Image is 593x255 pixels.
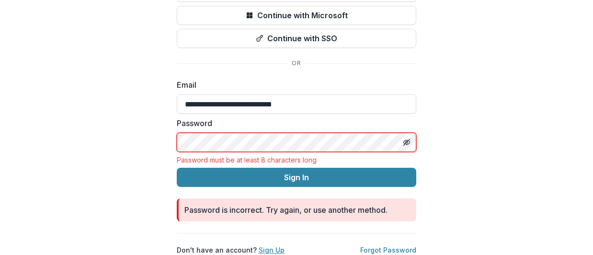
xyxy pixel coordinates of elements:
[259,246,285,254] a: Sign Up
[360,246,416,254] a: Forgot Password
[399,135,414,150] button: Toggle password visibility
[177,79,411,91] label: Email
[177,29,416,48] button: Continue with SSO
[184,204,388,216] div: Password is incorrect. Try again, or use another method.
[177,168,416,187] button: Sign In
[177,6,416,25] button: Continue with Microsoft
[177,156,416,164] div: Password must be at least 8 characters long
[177,245,285,255] p: Don't have an account?
[177,117,411,129] label: Password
